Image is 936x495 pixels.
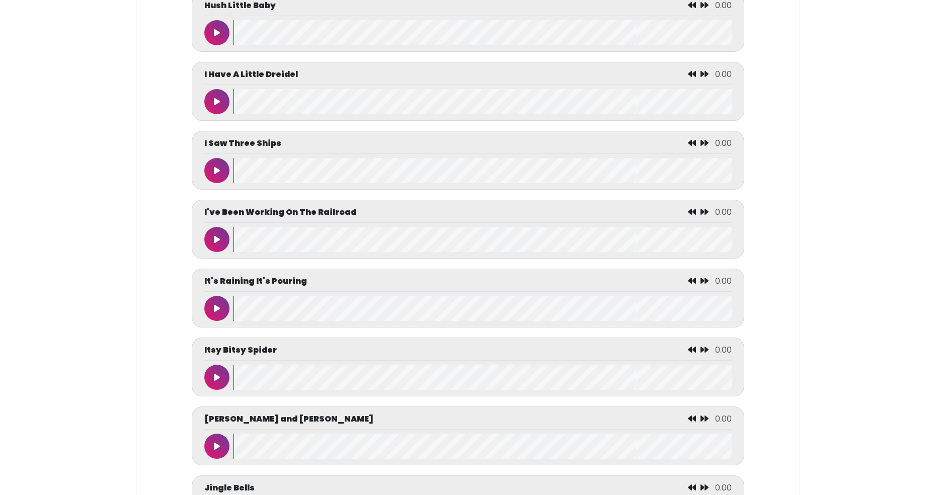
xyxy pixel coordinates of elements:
[715,413,732,425] span: 0.00
[204,206,356,218] p: I've Been Working On The Railroad
[204,275,307,287] p: It's Raining It's Pouring
[204,482,255,494] p: Jingle Bells
[715,275,732,287] span: 0.00
[715,344,732,356] span: 0.00
[204,68,298,80] p: I Have A Little Dreidel
[204,413,373,425] p: [PERSON_NAME] and [PERSON_NAME]
[204,344,277,356] p: Itsy Bitsy Spider
[715,68,732,80] span: 0.00
[715,482,732,493] span: 0.00
[715,137,732,149] span: 0.00
[715,206,732,218] span: 0.00
[204,137,281,149] p: I Saw Three Ships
